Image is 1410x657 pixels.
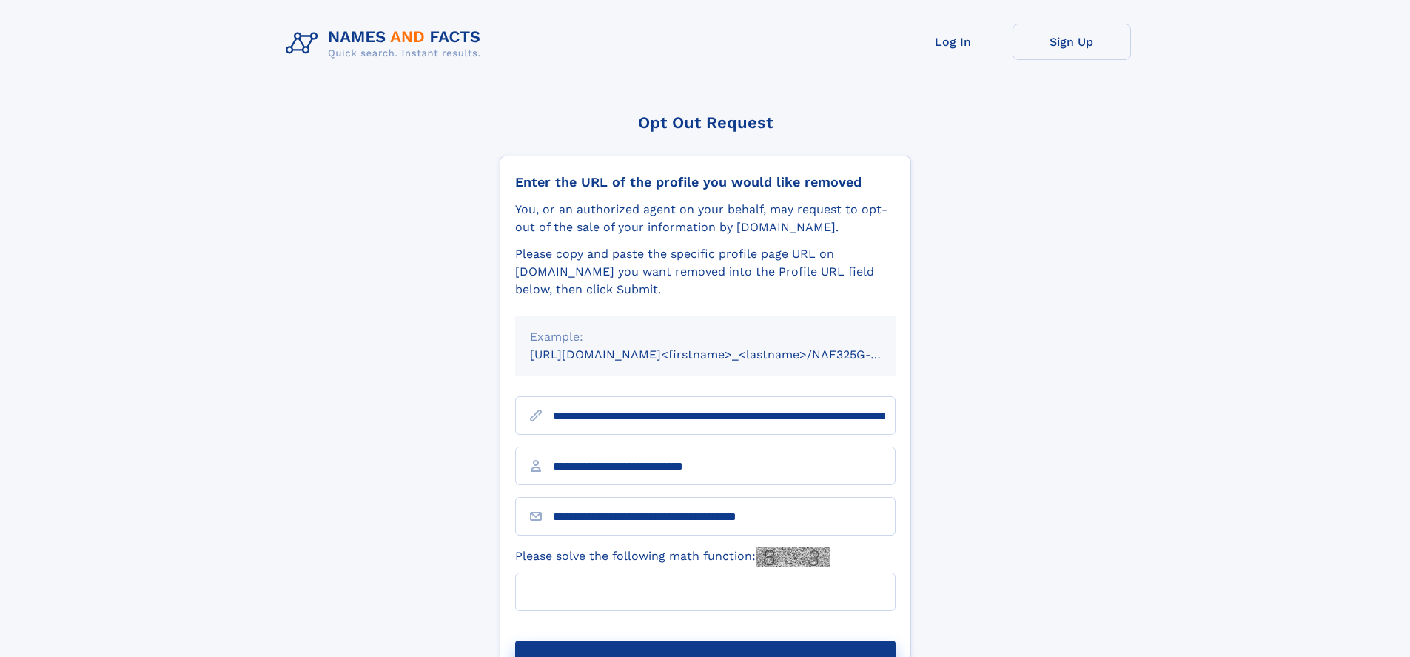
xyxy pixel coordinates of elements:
div: Enter the URL of the profile you would like removed [515,174,896,190]
a: Sign Up [1013,24,1131,60]
div: You, or an authorized agent on your behalf, may request to opt-out of the sale of your informatio... [515,201,896,236]
small: [URL][DOMAIN_NAME]<firstname>_<lastname>/NAF325G-xxxxxxxx [530,347,924,361]
a: Log In [894,24,1013,60]
div: Example: [530,328,881,346]
img: Logo Names and Facts [280,24,493,64]
label: Please solve the following math function: [515,547,830,567]
div: Please copy and paste the specific profile page URL on [DOMAIN_NAME] you want removed into the Pr... [515,245,896,299]
div: Opt Out Request [500,113,911,132]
